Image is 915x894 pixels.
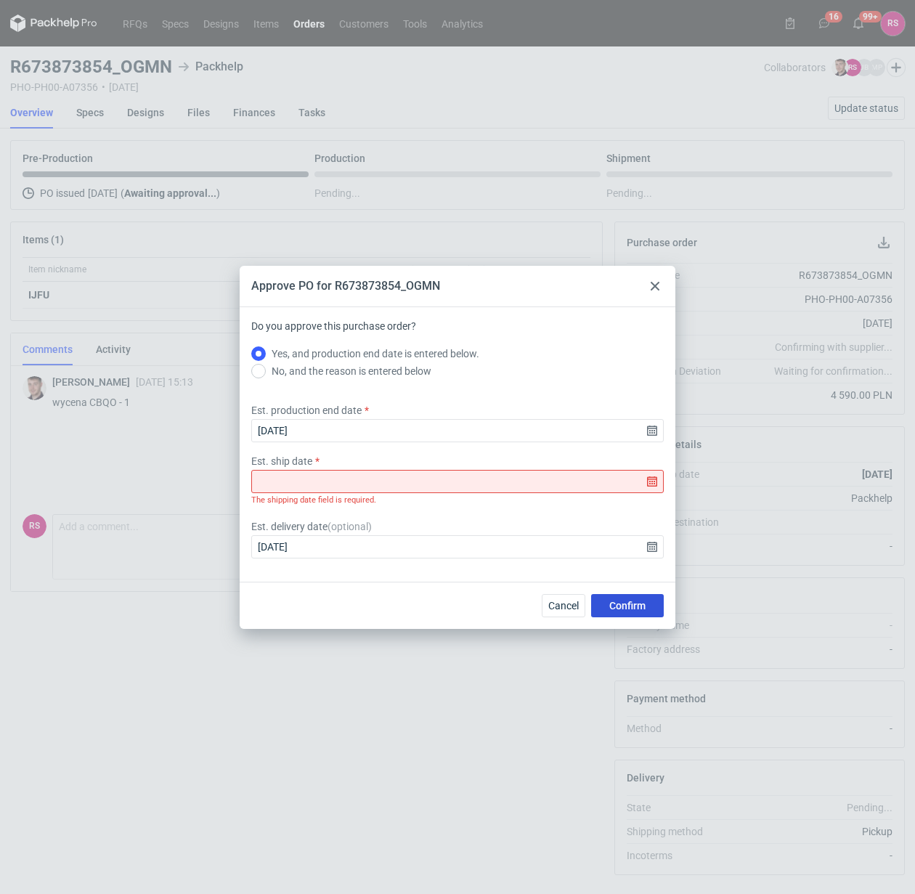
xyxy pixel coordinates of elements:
[548,601,579,611] span: Cancel
[542,594,585,617] button: Cancel
[609,601,646,611] span: Confirm
[328,521,372,532] span: ( optional )
[251,493,664,508] small: The shipping date field is required.
[251,519,372,534] label: Est. delivery date
[591,594,664,617] button: Confirm
[251,319,416,345] label: Do you approve this purchase order?
[251,454,312,468] label: Est. ship date
[251,403,362,418] label: Est. production end date
[251,278,440,294] div: Approve PO for R673873854_OGMN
